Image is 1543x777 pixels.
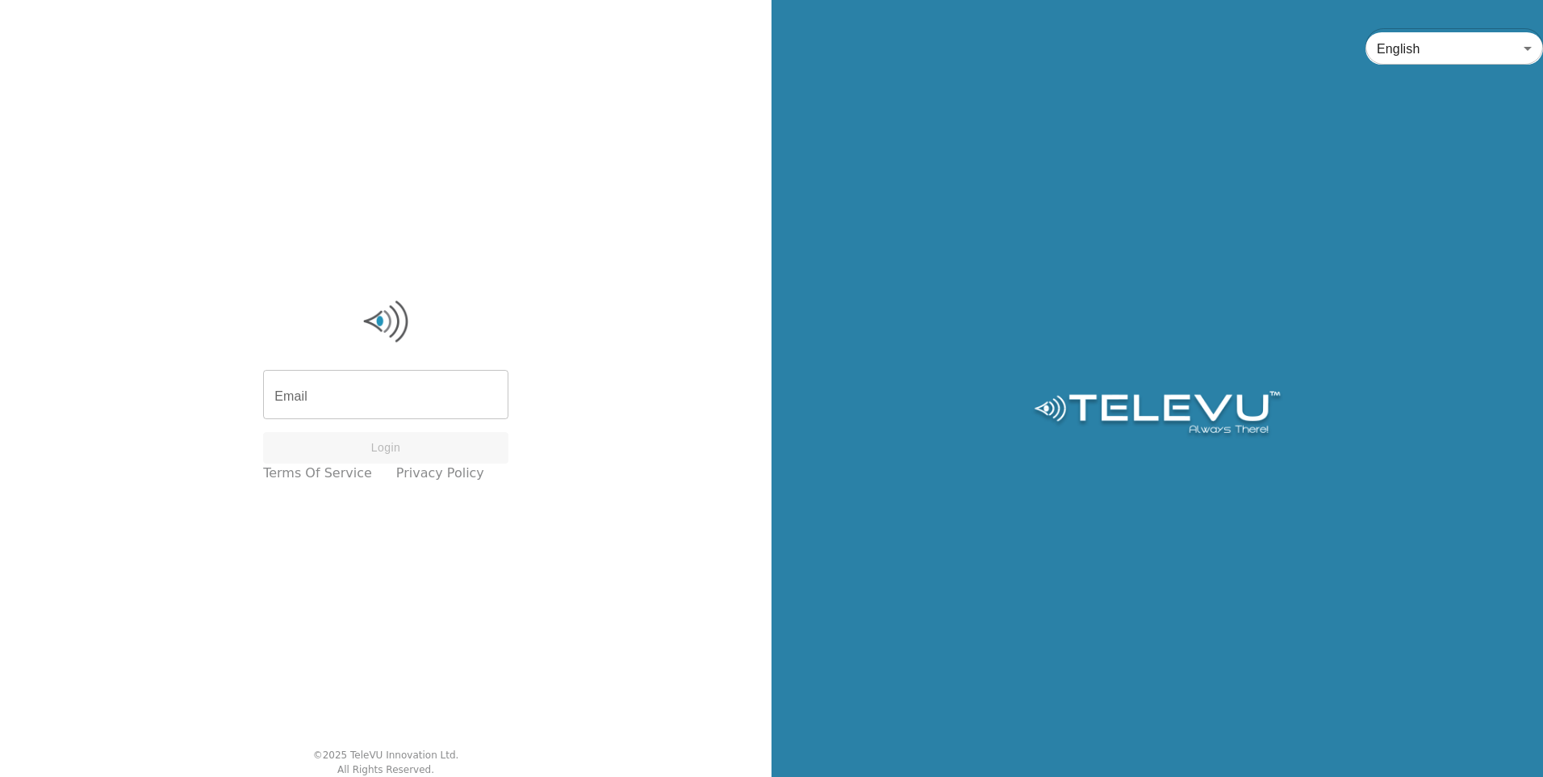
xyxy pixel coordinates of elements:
div: © 2025 TeleVU Innovation Ltd. [313,748,459,762]
a: Terms of Service [263,464,372,483]
div: English [1365,26,1543,71]
div: All Rights Reserved. [337,762,434,777]
img: Logo [263,297,508,346]
a: Privacy Policy [396,464,484,483]
img: Logo [1031,391,1282,439]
